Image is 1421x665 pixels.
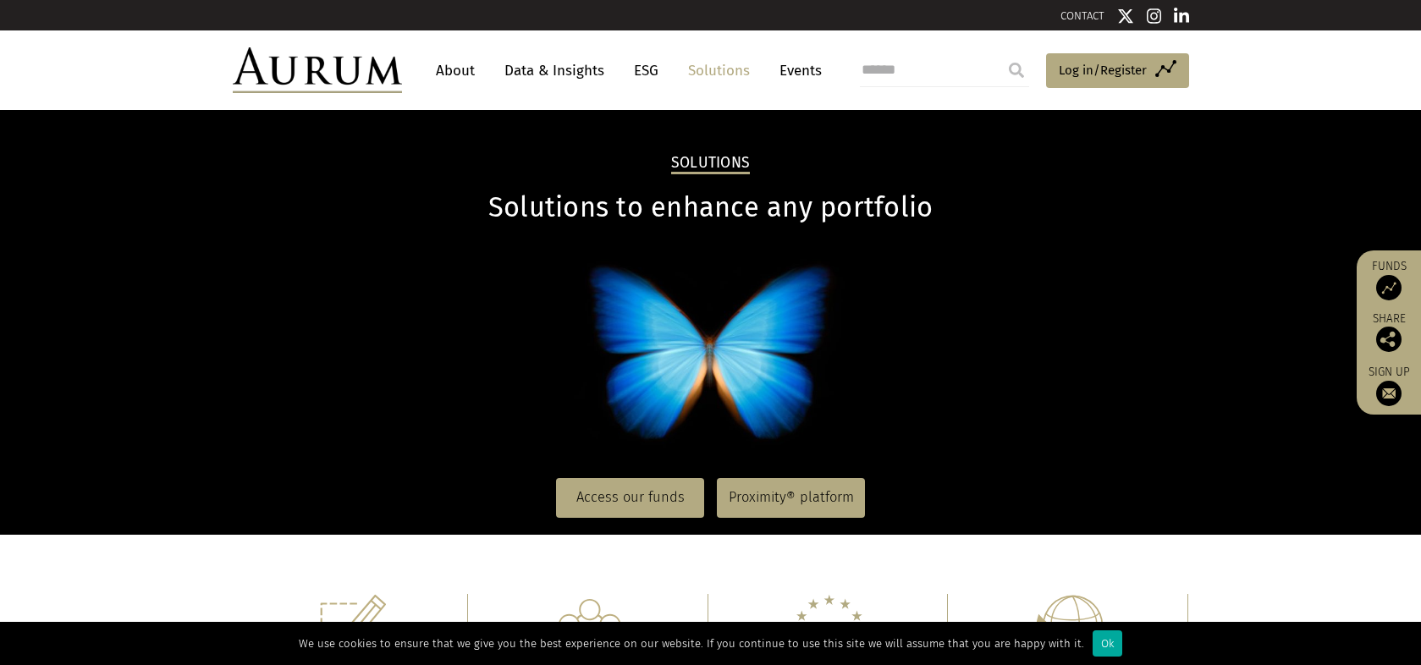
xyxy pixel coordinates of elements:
[1093,630,1122,657] div: Ok
[1059,60,1147,80] span: Log in/Register
[1365,365,1413,406] a: Sign up
[427,55,483,86] a: About
[556,478,704,517] a: Access our funds
[1000,53,1033,87] input: Submit
[1376,381,1402,406] img: Sign up to our newsletter
[625,55,667,86] a: ESG
[1376,275,1402,300] img: Access Funds
[1376,327,1402,352] img: Share this post
[1365,313,1413,352] div: Share
[496,55,613,86] a: Data & Insights
[1174,8,1189,25] img: Linkedin icon
[680,55,758,86] a: Solutions
[1147,8,1162,25] img: Instagram icon
[233,191,1189,224] h1: Solutions to enhance any portfolio
[1046,53,1189,89] a: Log in/Register
[717,478,865,517] a: Proximity® platform
[233,47,402,93] img: Aurum
[1117,8,1134,25] img: Twitter icon
[1365,259,1413,300] a: Funds
[671,154,750,174] h2: Solutions
[771,55,822,86] a: Events
[1060,9,1104,22] a: CONTACT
